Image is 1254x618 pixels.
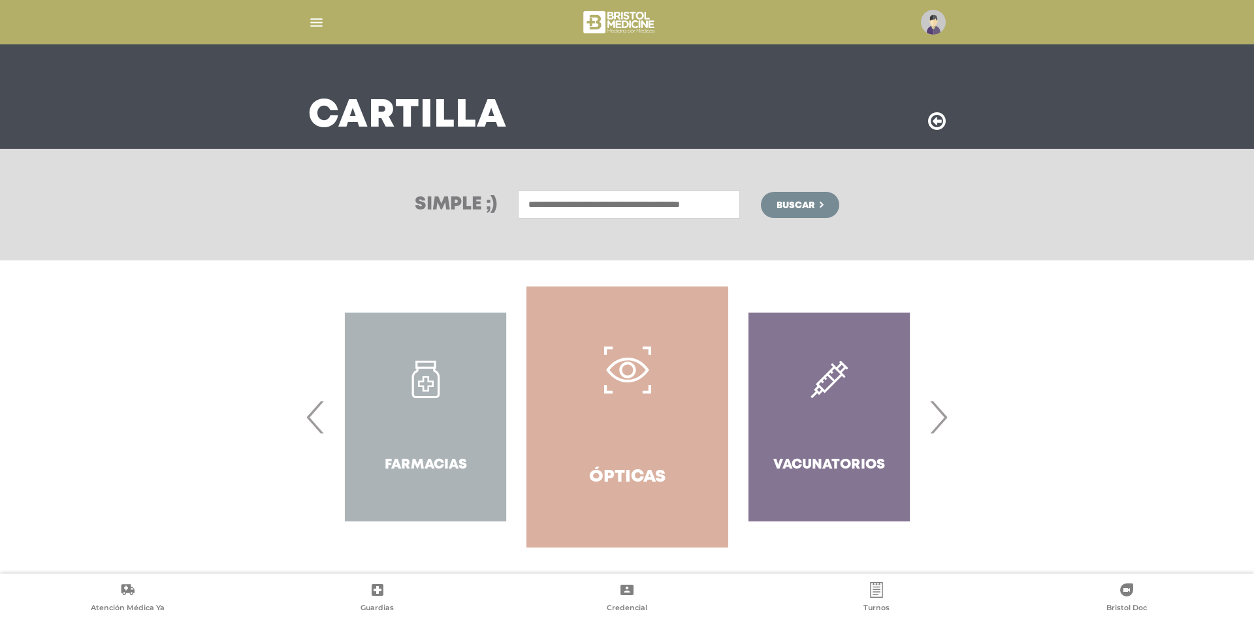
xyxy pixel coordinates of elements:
[3,582,252,615] a: Atención Médica Ya
[361,603,394,615] span: Guardias
[415,196,497,214] h3: Simple ;)
[308,99,507,133] h3: Cartilla
[1002,582,1251,615] a: Bristol Doc
[91,603,165,615] span: Atención Médica Ya
[777,201,814,210] span: Buscar
[252,582,502,615] a: Guardias
[925,382,951,452] span: Next
[761,192,839,218] button: Buscar
[581,7,659,38] img: bristol-medicine-blanco.png
[752,582,1001,615] a: Turnos
[1106,603,1147,615] span: Bristol Doc
[526,286,728,548] a: Ópticas
[502,582,752,615] a: Credencial
[607,603,647,615] span: Credencial
[863,603,890,615] span: Turnos
[303,382,329,452] span: Previous
[921,10,946,35] img: profile-placeholder.svg
[589,467,666,487] h4: Ópticas
[308,14,325,31] img: Cober_menu-lines-white.svg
